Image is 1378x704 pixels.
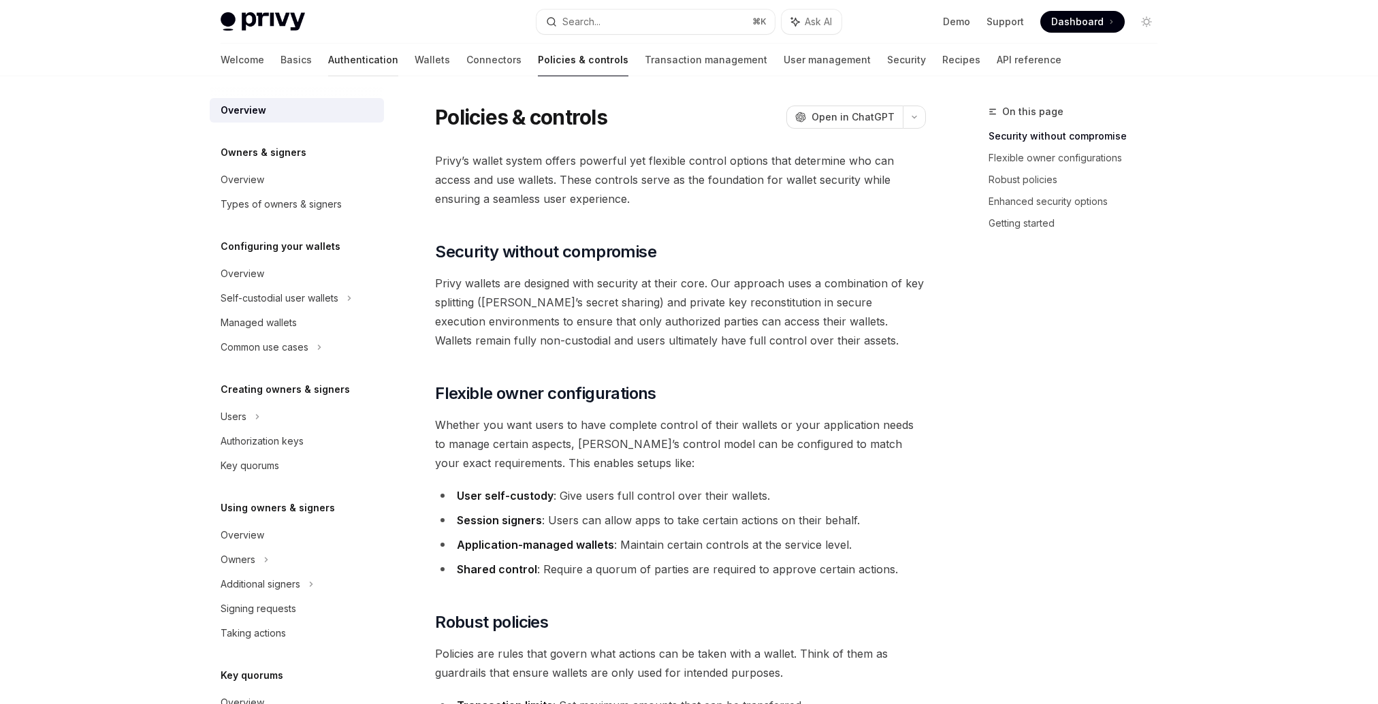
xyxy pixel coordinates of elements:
a: Connectors [466,44,522,76]
a: Transaction management [645,44,767,76]
a: Security without compromise [989,125,1168,147]
span: Policies are rules that govern what actions can be taken with a wallet. Think of them as guardrai... [435,644,926,682]
strong: Shared control [457,562,537,576]
a: Managed wallets [210,310,384,335]
a: Key quorums [210,453,384,478]
strong: User self-custody [457,489,554,502]
div: Types of owners & signers [221,196,342,212]
a: Overview [210,167,384,192]
span: Privy’s wallet system offers powerful yet flexible control options that determine who can access ... [435,151,926,208]
a: Basics [281,44,312,76]
a: Signing requests [210,596,384,621]
span: ⌘ K [752,16,767,27]
a: Flexible owner configurations [989,147,1168,169]
button: Search...⌘K [536,10,775,34]
span: Whether you want users to have complete control of their wallets or your application needs to man... [435,415,926,473]
button: Toggle dark mode [1136,11,1157,33]
a: Welcome [221,44,264,76]
button: Ask AI [782,10,842,34]
a: Authentication [328,44,398,76]
span: Security without compromise [435,241,656,263]
span: Dashboard [1051,15,1104,29]
div: Self-custodial user wallets [221,290,338,306]
h5: Configuring your wallets [221,238,340,255]
span: Flexible owner configurations [435,383,656,404]
span: Robust policies [435,611,548,633]
div: Users [221,409,246,425]
h1: Policies & controls [435,105,607,129]
div: Taking actions [221,625,286,641]
h5: Creating owners & signers [221,381,350,398]
li: : Maintain certain controls at the service level. [435,535,926,554]
a: User management [784,44,871,76]
div: Common use cases [221,339,308,355]
div: Overview [221,527,264,543]
a: Taking actions [210,621,384,645]
a: Recipes [942,44,980,76]
a: Getting started [989,212,1168,234]
h5: Using owners & signers [221,500,335,516]
div: Managed wallets [221,315,297,331]
div: Owners [221,551,255,568]
a: Overview [210,523,384,547]
span: Privy wallets are designed with security at their core. Our approach uses a combination of key sp... [435,274,926,350]
span: Open in ChatGPT [812,110,895,124]
a: Enhanced security options [989,191,1168,212]
li: : Give users full control over their wallets. [435,486,926,505]
div: Overview [221,102,266,118]
div: Key quorums [221,458,279,474]
a: Security [887,44,926,76]
a: Overview [210,98,384,123]
div: Search... [562,14,600,30]
a: Demo [943,15,970,29]
img: light logo [221,12,305,31]
div: Overview [221,172,264,188]
a: Authorization keys [210,429,384,453]
div: Signing requests [221,601,296,617]
li: : Require a quorum of parties are required to approve certain actions. [435,560,926,579]
h5: Key quorums [221,667,283,684]
div: Overview [221,266,264,282]
button: Open in ChatGPT [786,106,903,129]
a: Policies & controls [538,44,628,76]
li: : Users can allow apps to take certain actions on their behalf. [435,511,926,530]
a: API reference [997,44,1061,76]
span: On this page [1002,103,1063,120]
span: Ask AI [805,15,832,29]
a: Types of owners & signers [210,192,384,217]
a: Robust policies [989,169,1168,191]
strong: Application-managed wallets [457,538,614,551]
a: Overview [210,261,384,286]
a: Dashboard [1040,11,1125,33]
div: Additional signers [221,576,300,592]
strong: Session signers [457,513,542,527]
h5: Owners & signers [221,144,306,161]
a: Wallets [415,44,450,76]
a: Support [987,15,1024,29]
div: Authorization keys [221,433,304,449]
